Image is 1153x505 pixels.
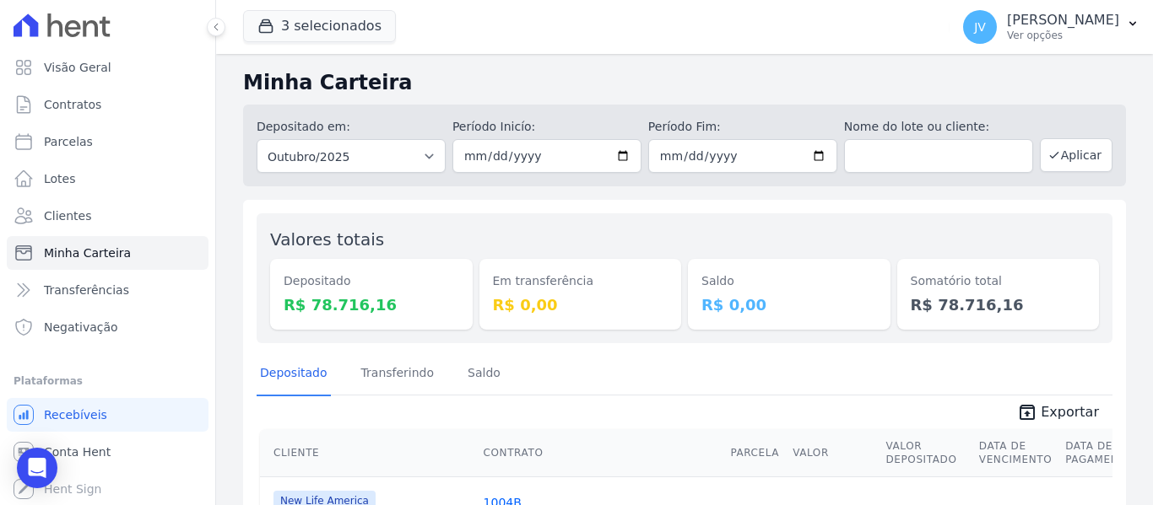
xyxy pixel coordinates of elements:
[701,293,877,316] dd: R$ 0,00
[493,272,669,290] dt: Em transferência
[723,429,786,477] th: Parcela
[260,429,477,477] th: Cliente
[7,199,208,233] a: Clientes
[7,273,208,307] a: Transferências
[7,162,208,196] a: Lotes
[493,293,669,316] dd: R$ 0,00
[1058,429,1140,477] th: Data de Pagamento
[44,133,93,150] span: Parcelas
[14,371,202,391] div: Plataformas
[284,293,459,316] dd: R$ 78.716,16
[452,118,641,136] label: Período Inicío:
[950,3,1153,51] button: JV [PERSON_NAME] Ver opções
[17,448,57,488] div: Open Intercom Messenger
[1041,402,1099,422] span: Exportar
[7,236,208,270] a: Minha Carteira
[974,21,986,33] span: JV
[1004,402,1112,426] a: unarchive Exportar
[243,10,396,42] button: 3 selecionados
[44,443,111,460] span: Conta Hent
[270,229,384,250] label: Valores totais
[44,207,91,224] span: Clientes
[44,96,101,113] span: Contratos
[358,352,438,396] a: Transferindo
[701,272,877,290] dt: Saldo
[844,118,1033,136] label: Nome do lote ou cliente:
[44,319,118,336] span: Negativação
[911,272,1086,290] dt: Somatório total
[786,429,879,477] th: Valor
[257,352,331,396] a: Depositado
[1017,402,1037,422] i: unarchive
[7,51,208,84] a: Visão Geral
[880,429,972,477] th: Valor Depositado
[243,67,1126,98] h2: Minha Carteira
[1007,12,1119,29] p: [PERSON_NAME]
[44,59,111,76] span: Visão Geral
[257,120,350,133] label: Depositado em:
[911,293,1086,316] dd: R$ 78.716,16
[7,310,208,344] a: Negativação
[1007,29,1119,42] p: Ver opções
[1040,138,1112,172] button: Aplicar
[477,429,724,477] th: Contrato
[464,352,504,396] a: Saldo
[284,272,459,290] dt: Depositado
[7,125,208,158] a: Parcelas
[648,118,837,136] label: Período Fim:
[44,406,107,423] span: Recebíveis
[7,88,208,121] a: Contratos
[7,435,208,469] a: Conta Hent
[44,282,129,298] span: Transferências
[44,244,131,261] span: Minha Carteira
[44,170,76,187] span: Lotes
[7,398,208,432] a: Recebíveis
[972,429,1058,477] th: Data de Vencimento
